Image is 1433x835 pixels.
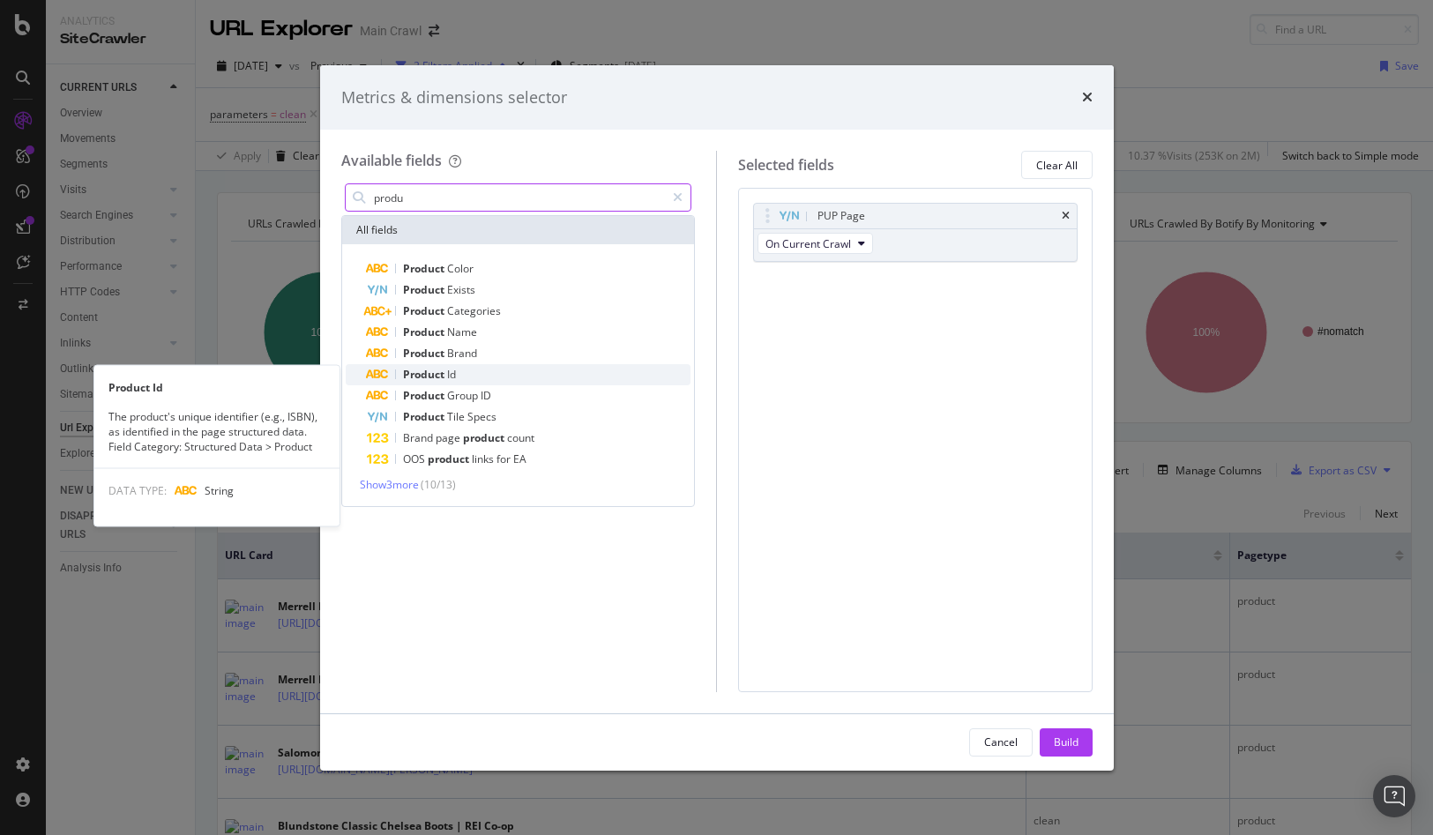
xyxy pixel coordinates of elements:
span: OOS [403,451,428,466]
div: The product's unique identifier (e.g., ISBN), as identified in the page structured data. Field Ca... [94,408,340,453]
span: Show 3 more [360,477,419,492]
span: Product [403,346,447,361]
button: Build [1040,728,1093,757]
div: Metrics & dimensions selector [341,86,567,109]
span: for [496,451,513,466]
div: PUP Page [817,207,865,225]
span: ( 10 / 13 ) [421,477,456,492]
div: PUP PagetimesOn Current Crawl [753,203,1078,262]
span: EA [513,451,526,466]
span: Name [447,324,477,339]
div: Cancel [984,734,1018,749]
span: Brand [403,430,436,445]
span: count [507,430,534,445]
span: Product [403,388,447,403]
button: On Current Crawl [758,233,873,254]
span: Categories [447,303,501,318]
span: product [428,451,472,466]
span: ID [481,388,491,403]
div: Clear All [1036,158,1078,173]
div: times [1062,211,1070,221]
span: Product [403,261,447,276]
input: Search by field name [372,184,666,211]
span: page [436,430,463,445]
div: Build [1054,734,1078,749]
span: links [472,451,496,466]
div: Selected fields [738,155,834,175]
span: Tile [447,409,467,424]
div: Open Intercom Messenger [1373,775,1415,817]
span: Product [403,324,447,339]
div: times [1082,86,1093,109]
div: modal [320,65,1114,771]
span: Color [447,261,474,276]
span: On Current Crawl [765,236,851,251]
span: Exists [447,282,475,297]
span: Product [403,303,447,318]
span: Product [403,409,447,424]
span: Product [403,282,447,297]
div: All fields [342,216,695,244]
button: Clear All [1021,151,1093,179]
span: Id [447,367,456,382]
span: Group [447,388,481,403]
span: Brand [447,346,477,361]
span: product [463,430,507,445]
span: Specs [467,409,496,424]
div: Product Id [94,379,340,394]
button: Cancel [969,728,1033,757]
span: Product [403,367,447,382]
div: Available fields [341,151,442,170]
